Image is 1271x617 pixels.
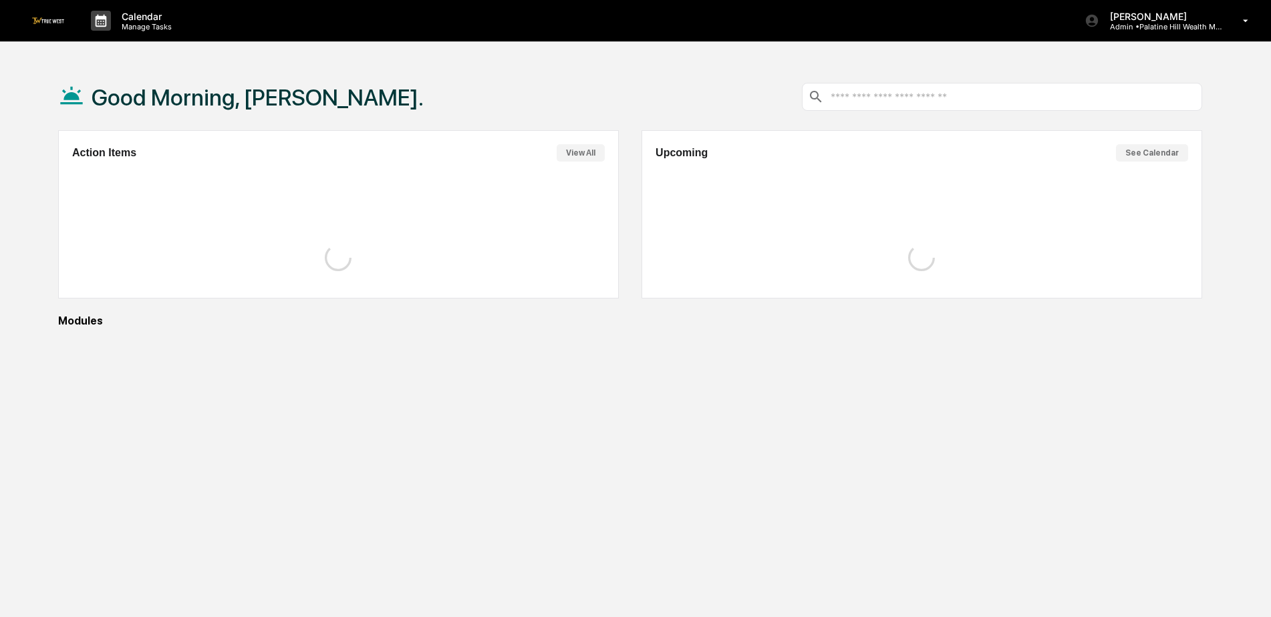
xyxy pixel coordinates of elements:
p: Calendar [111,11,178,22]
p: [PERSON_NAME] [1099,11,1224,22]
h2: Action Items [72,147,136,159]
div: Modules [58,315,1202,327]
img: logo [32,17,64,23]
p: Admin • Palatine Hill Wealth Management [1099,22,1224,31]
p: Manage Tasks [111,22,178,31]
h1: Good Morning, [PERSON_NAME]. [92,84,424,111]
h2: Upcoming [656,147,708,159]
button: See Calendar [1116,144,1188,162]
button: View All [557,144,605,162]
